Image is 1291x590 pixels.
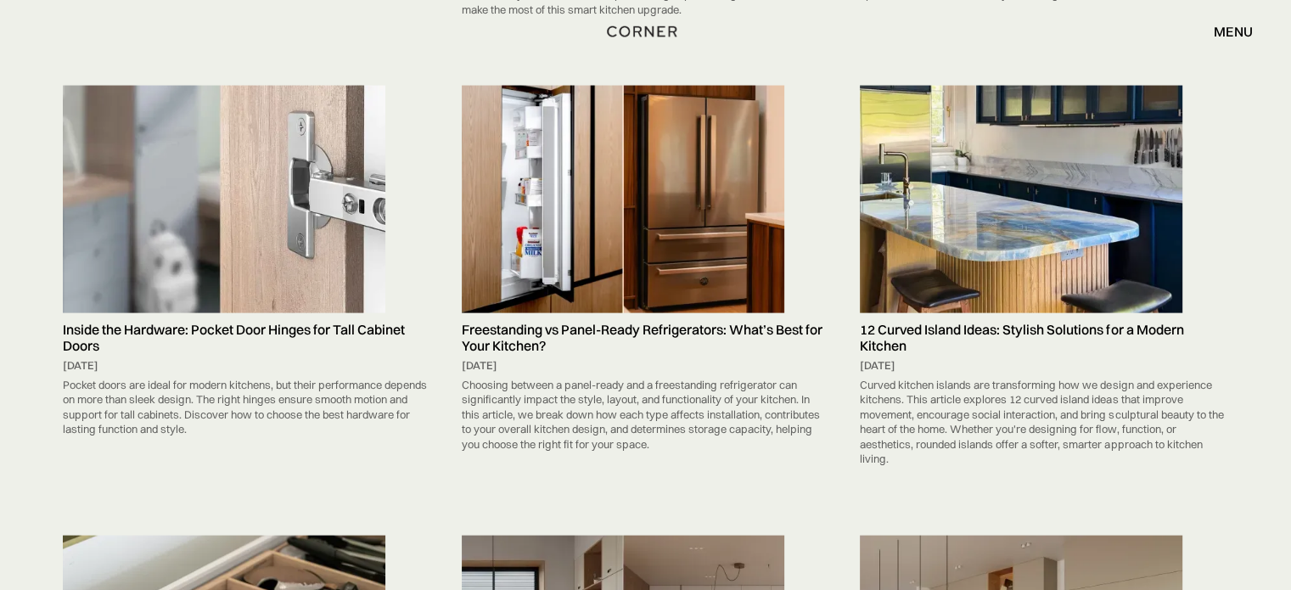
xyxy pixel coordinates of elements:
[1197,17,1253,46] div: menu
[860,374,1228,471] div: Curved kitchen islands are transforming how we design and experience kitchens. This article explo...
[63,358,431,374] div: [DATE]
[860,358,1228,374] div: [DATE]
[63,374,431,441] div: Pocket doors are ideal for modern kitchens, but their performance depends on more than sleek desi...
[462,322,830,354] h5: Freestanding vs Panel-Ready Refrigerators: What’s Best for Your Kitchen?
[601,20,689,42] a: home
[860,322,1228,354] h5: 12 Curved Island Ideas: Stylish Solutions for a Modern Kitchen
[462,374,830,457] div: Choosing between a panel-ready and a freestanding refrigerator can significantly impact the style...
[851,86,1237,471] a: 12 Curved Island Ideas: Stylish Solutions for a Modern Kitchen[DATE]Curved kitchen islands are tr...
[453,86,839,456] a: Freestanding vs Panel-Ready Refrigerators: What’s Best for Your Kitchen?[DATE]Choosing between a ...
[462,358,830,374] div: [DATE]
[1214,25,1253,38] div: menu
[54,86,440,441] a: Inside the Hardware: Pocket Door Hinges for Tall Cabinet Doors[DATE]Pocket doors are ideal for mo...
[63,322,431,354] h5: Inside the Hardware: Pocket Door Hinges for Tall Cabinet Doors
